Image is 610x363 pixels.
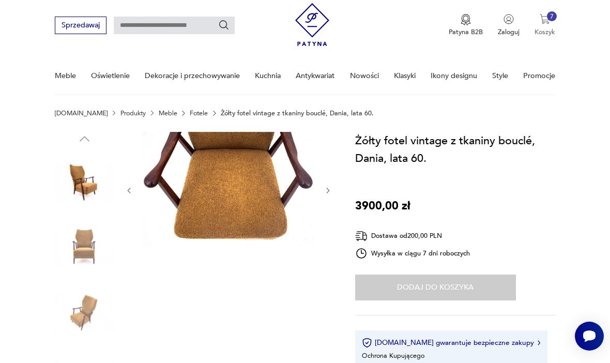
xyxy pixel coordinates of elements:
p: Zaloguj [498,27,520,37]
a: Nowości [350,58,379,94]
p: Żółty fotel vintage z tkaniny bouclé, Dania, lata 60. [221,110,374,117]
div: Wysyłka w ciągu 7 dni roboczych [355,247,470,260]
li: Ochrona Kupującego [362,351,424,360]
p: 3900,00 zł [355,197,410,215]
a: Ikony designu [431,58,477,94]
button: 7Koszyk [535,14,555,37]
button: Sprzedawaj [55,17,106,34]
p: Patyna B2B [449,27,483,37]
a: Klasyki [394,58,416,94]
div: Dostawa od 200,00 PLN [355,230,470,243]
div: 7 [547,11,557,22]
img: Zdjęcie produktu Żółty fotel vintage z tkaniny bouclé, Dania, lata 60. [55,283,114,342]
img: Ikona strzałki w prawo [538,340,541,345]
img: Ikona dostawy [355,230,368,243]
img: Zdjęcie produktu Żółty fotel vintage z tkaniny bouclé, Dania, lata 60. [142,132,315,247]
button: Patyna B2B [449,14,483,37]
h1: Żółty fotel vintage z tkaniny bouclé, Dania, lata 60. [355,132,555,167]
button: Szukaj [218,20,230,31]
a: Style [492,58,508,94]
a: Produkty [120,110,146,117]
a: Sprzedawaj [55,23,106,29]
img: Zdjęcie produktu Żółty fotel vintage z tkaniny bouclé, Dania, lata 60. [55,217,114,276]
button: Zaloguj [498,14,520,37]
a: Meble [55,58,76,94]
img: Ikonka użytkownika [504,14,514,24]
img: Ikona medalu [461,14,471,25]
a: Antykwariat [296,58,334,94]
a: Ikona medaluPatyna B2B [449,14,483,37]
a: Promocje [523,58,555,94]
a: Kuchnia [255,58,281,94]
img: Zdjęcie produktu Żółty fotel vintage z tkaniny bouclé, Dania, lata 60. [55,151,114,210]
a: Fotele [190,110,208,117]
a: Oświetlenie [91,58,130,94]
img: Ikona certyfikatu [362,338,372,348]
button: [DOMAIN_NAME] gwarantuje bezpieczne zakupy [362,338,540,348]
a: [DOMAIN_NAME] [55,110,108,117]
a: Meble [159,110,177,117]
iframe: Smartsupp widget button [575,322,604,351]
img: Ikona koszyka [540,14,550,24]
a: Dekoracje i przechowywanie [145,58,240,94]
p: Koszyk [535,27,555,37]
